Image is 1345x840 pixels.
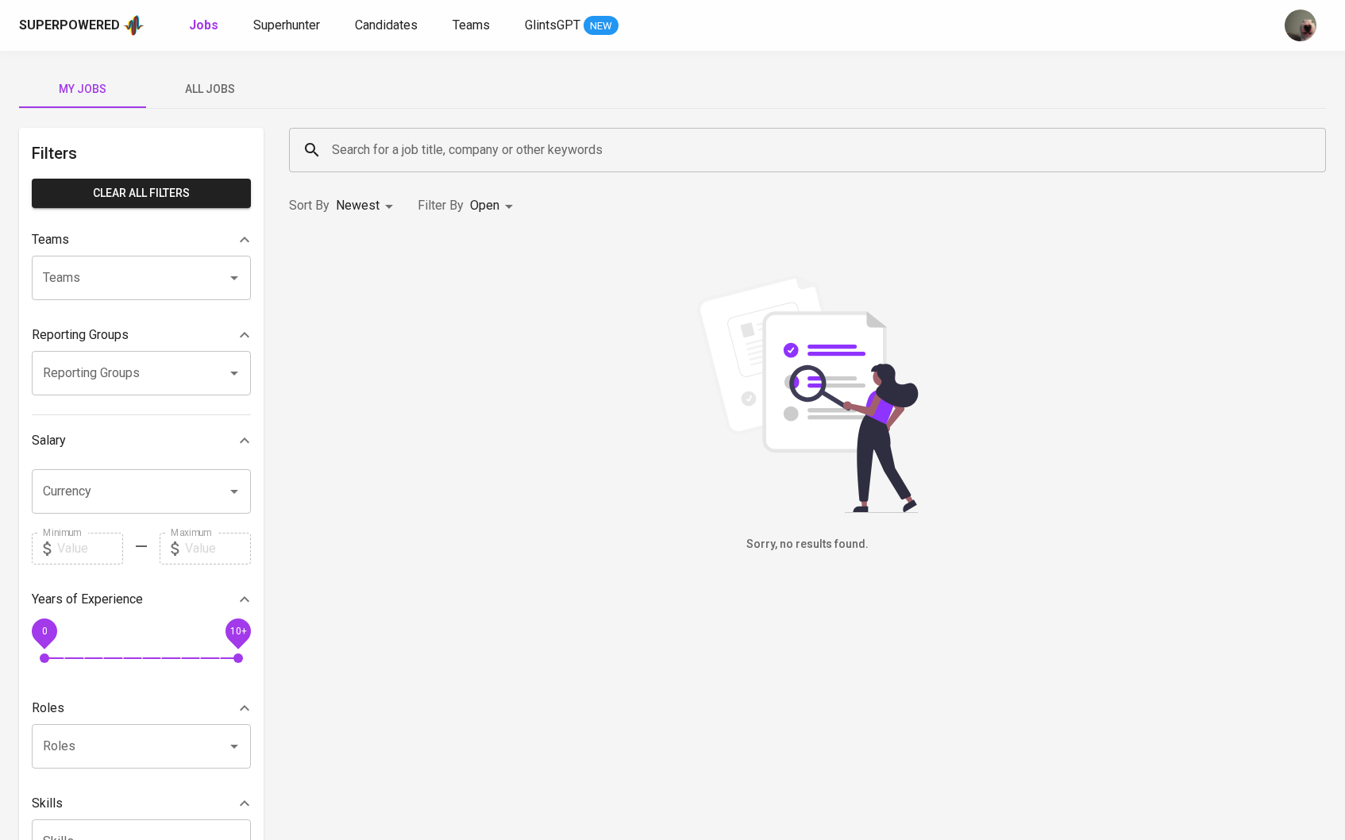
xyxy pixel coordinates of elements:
span: Superhunter [253,17,320,33]
h6: Filters [32,141,251,166]
p: Sort By [289,196,330,215]
button: Open [223,267,245,289]
div: Open [470,191,518,221]
div: Skills [32,788,251,819]
span: Teams [453,17,490,33]
span: NEW [584,18,619,34]
span: Clear All filters [44,183,238,203]
div: Years of Experience [32,584,251,615]
p: Years of Experience [32,590,143,609]
div: Roles [32,692,251,724]
span: GlintsGPT [525,17,580,33]
p: Reporting Groups [32,326,129,345]
input: Value [185,533,251,564]
p: Filter By [418,196,464,215]
a: Jobs [189,16,222,36]
a: Superpoweredapp logo [19,13,145,37]
div: Superpowered [19,17,120,35]
span: 0 [41,625,47,636]
a: Candidates [355,16,421,36]
span: All Jobs [156,79,264,99]
p: Salary [32,431,66,450]
span: Candidates [355,17,418,33]
div: Reporting Groups [32,319,251,351]
p: Newest [336,196,380,215]
p: Skills [32,794,63,813]
a: Teams [453,16,493,36]
img: app logo [123,13,145,37]
div: Teams [32,224,251,256]
a: Superhunter [253,16,323,36]
span: Open [470,198,499,213]
div: Newest [336,191,399,221]
button: Open [223,735,245,757]
input: Value [57,533,123,564]
button: Open [223,480,245,503]
img: aji.muda@glints.com [1285,10,1316,41]
b: Jobs [189,17,218,33]
h6: Sorry, no results found. [289,536,1326,553]
img: file_searching.svg [688,275,927,513]
button: Clear All filters [32,179,251,208]
p: Roles [32,699,64,718]
span: 10+ [229,625,246,636]
a: GlintsGPT NEW [525,16,619,36]
span: My Jobs [29,79,137,99]
button: Open [223,362,245,384]
div: Salary [32,425,251,457]
p: Teams [32,230,69,249]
